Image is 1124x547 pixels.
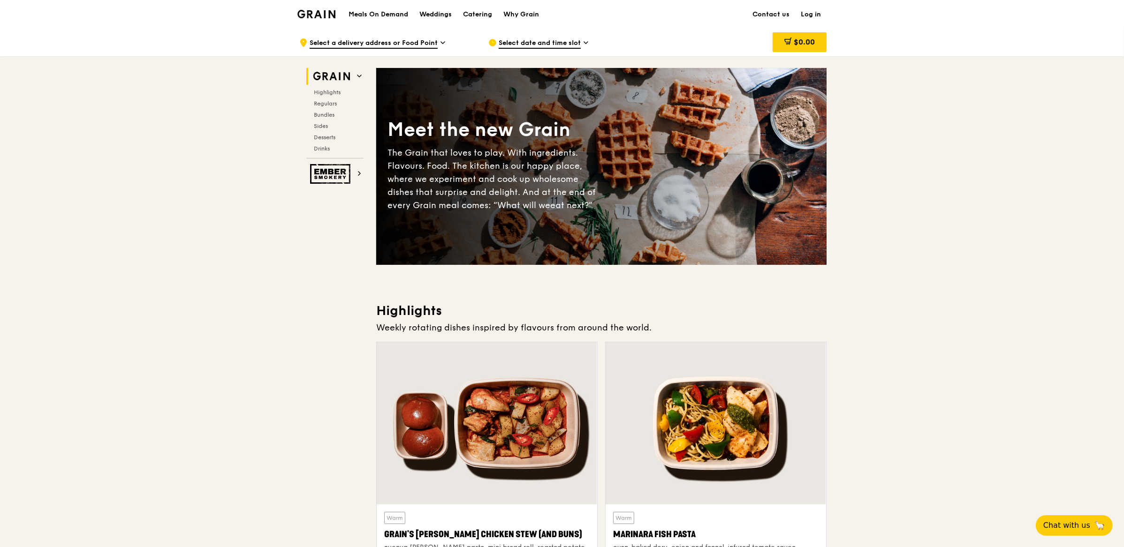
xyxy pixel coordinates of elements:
h3: Highlights [376,302,827,319]
div: Why Grain [503,0,539,29]
span: Sides [314,123,328,129]
div: Grain's [PERSON_NAME] Chicken Stew (and buns) [384,528,590,541]
span: $0.00 [794,37,815,46]
img: Ember Smokery web logo [310,164,353,184]
a: Weddings [414,0,457,29]
a: Log in [795,0,827,29]
a: Why Grain [498,0,545,29]
span: Highlights [314,89,341,96]
div: Weekly rotating dishes inspired by flavours from around the world. [376,321,827,334]
img: Grain [297,10,335,18]
span: eat next?” [550,200,592,210]
div: Warm [384,512,405,524]
div: Warm [613,512,634,524]
div: Catering [463,0,492,29]
div: Meet the new Grain [387,117,601,142]
span: Regulars [314,100,337,107]
span: Select date and time slot [499,38,581,49]
a: Catering [457,0,498,29]
div: Marinara Fish Pasta [613,528,819,541]
div: The Grain that loves to play. With ingredients. Flavours. Food. The kitchen is our happy place, w... [387,146,601,212]
img: Grain web logo [310,68,353,85]
span: Bundles [314,112,334,118]
div: Weddings [419,0,452,29]
span: Select a delivery address or Food Point [310,38,438,49]
h1: Meals On Demand [349,10,408,19]
span: Drinks [314,145,330,152]
a: Contact us [747,0,795,29]
span: Chat with us [1043,520,1090,531]
button: Chat with us🦙 [1036,515,1113,536]
span: Desserts [314,134,335,141]
span: 🦙 [1094,520,1105,531]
